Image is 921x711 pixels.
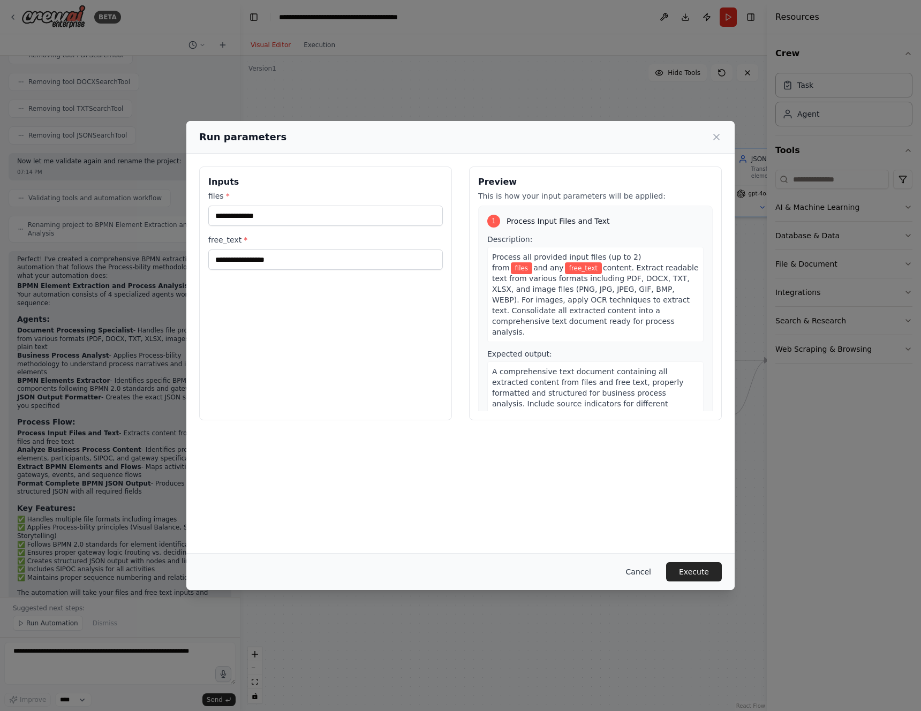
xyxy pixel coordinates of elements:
h2: Run parameters [199,130,286,145]
span: content. Extract readable text from various formats including PDF, DOCX, TXT, XLSX, and image fil... [492,263,699,336]
label: free_text [208,235,443,245]
h3: Inputs [208,176,443,188]
span: Variable: free_text [565,262,602,274]
span: Description: [487,235,532,244]
span: Process Input Files and Text [507,216,610,226]
div: 1 [487,215,500,228]
span: Variable: files [511,262,533,274]
button: Execute [666,562,722,581]
span: and any [533,263,564,272]
span: A comprehensive text document containing all extracted content from files and free text, properly... [492,367,683,419]
span: Process all provided input files (up to 2) from [492,253,641,272]
h3: Preview [478,176,713,188]
label: files [208,191,443,201]
p: This is how your input parameters will be applied: [478,191,713,201]
button: Cancel [617,562,660,581]
span: Expected output: [487,350,552,358]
